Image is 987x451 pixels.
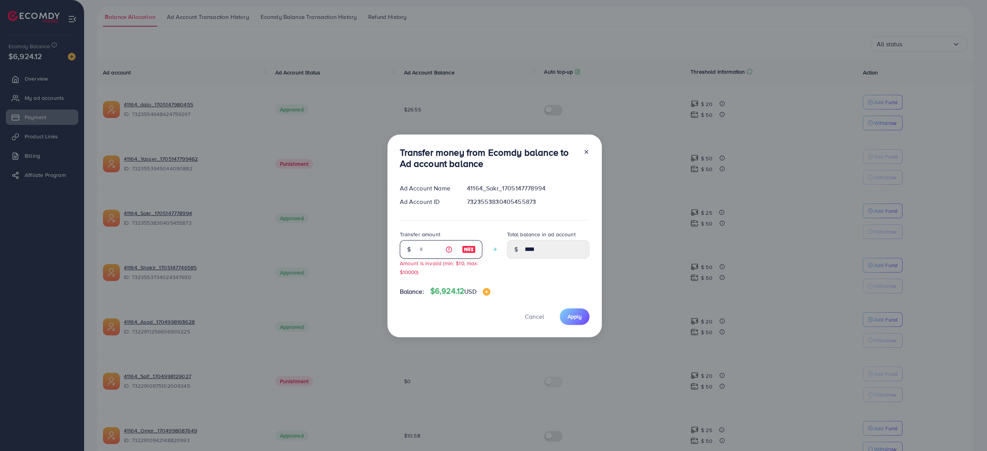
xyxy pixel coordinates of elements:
iframe: Chat [954,416,981,445]
img: image [462,245,476,254]
small: Amount is invalid (min: $10, max: $10000) [400,259,478,276]
img: image [483,288,490,296]
h3: Transfer money from Ecomdy balance to Ad account balance [400,147,577,169]
label: Transfer amount [400,231,440,238]
span: Cancel [525,312,544,321]
span: Balance: [400,287,424,296]
span: Apply [568,313,582,320]
div: 7323553830405455873 [461,197,595,206]
span: USD [464,287,476,296]
div: Ad Account Name [394,184,461,193]
label: Total balance in ad account [507,231,576,238]
button: Cancel [515,308,554,325]
button: Apply [560,308,590,325]
div: Ad Account ID [394,197,461,206]
div: 41164_Sakr_1705147778994 [461,184,595,193]
h4: $6,924.12 [430,286,490,296]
